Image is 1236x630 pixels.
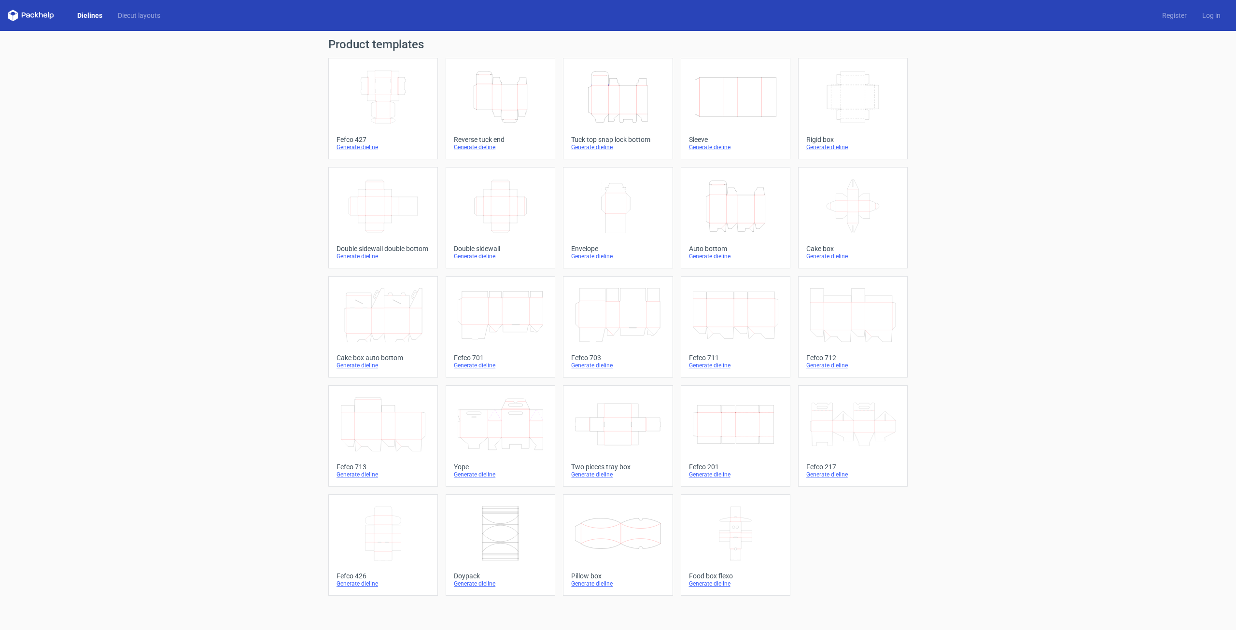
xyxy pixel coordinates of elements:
[563,494,673,596] a: Pillow boxGenerate dieline
[689,136,782,143] div: Sleeve
[454,136,547,143] div: Reverse tuck end
[446,385,555,487] a: YopeGenerate dieline
[454,580,547,588] div: Generate dieline
[571,463,664,471] div: Two pieces tray box
[446,167,555,268] a: Double sidewallGenerate dieline
[454,245,547,252] div: Double sidewall
[681,167,790,268] a: Auto bottomGenerate dieline
[337,143,430,151] div: Generate dieline
[337,572,430,580] div: Fefco 426
[454,572,547,580] div: Doypack
[328,58,438,159] a: Fefco 427Generate dieline
[337,463,430,471] div: Fefco 713
[689,354,782,362] div: Fefco 711
[563,385,673,487] a: Two pieces tray boxGenerate dieline
[328,494,438,596] a: Fefco 426Generate dieline
[454,463,547,471] div: Yope
[806,354,899,362] div: Fefco 712
[681,385,790,487] a: Fefco 201Generate dieline
[689,572,782,580] div: Food box flexo
[454,354,547,362] div: Fefco 701
[571,252,664,260] div: Generate dieline
[571,245,664,252] div: Envelope
[689,143,782,151] div: Generate dieline
[1194,11,1228,20] a: Log in
[798,167,908,268] a: Cake boxGenerate dieline
[446,58,555,159] a: Reverse tuck endGenerate dieline
[681,276,790,378] a: Fefco 711Generate dieline
[806,463,899,471] div: Fefco 217
[571,572,664,580] div: Pillow box
[571,354,664,362] div: Fefco 703
[1154,11,1194,20] a: Register
[337,252,430,260] div: Generate dieline
[689,252,782,260] div: Generate dieline
[446,494,555,596] a: DoypackGenerate dieline
[454,252,547,260] div: Generate dieline
[328,39,908,50] h1: Product templates
[328,167,438,268] a: Double sidewall double bottomGenerate dieline
[337,354,430,362] div: Cake box auto bottom
[571,143,664,151] div: Generate dieline
[328,276,438,378] a: Cake box auto bottomGenerate dieline
[454,143,547,151] div: Generate dieline
[689,580,782,588] div: Generate dieline
[806,136,899,143] div: Rigid box
[337,471,430,478] div: Generate dieline
[70,11,110,20] a: Dielines
[798,385,908,487] a: Fefco 217Generate dieline
[563,167,673,268] a: EnvelopeGenerate dieline
[806,362,899,369] div: Generate dieline
[454,362,547,369] div: Generate dieline
[563,276,673,378] a: Fefco 703Generate dieline
[571,136,664,143] div: Tuck top snap lock bottom
[798,276,908,378] a: Fefco 712Generate dieline
[806,252,899,260] div: Generate dieline
[446,276,555,378] a: Fefco 701Generate dieline
[337,245,430,252] div: Double sidewall double bottom
[798,58,908,159] a: Rigid boxGenerate dieline
[328,385,438,487] a: Fefco 713Generate dieline
[571,580,664,588] div: Generate dieline
[110,11,168,20] a: Diecut layouts
[571,362,664,369] div: Generate dieline
[689,471,782,478] div: Generate dieline
[806,245,899,252] div: Cake box
[806,143,899,151] div: Generate dieline
[337,136,430,143] div: Fefco 427
[337,580,430,588] div: Generate dieline
[571,471,664,478] div: Generate dieline
[689,245,782,252] div: Auto bottom
[454,471,547,478] div: Generate dieline
[806,471,899,478] div: Generate dieline
[689,362,782,369] div: Generate dieline
[563,58,673,159] a: Tuck top snap lock bottomGenerate dieline
[681,58,790,159] a: SleeveGenerate dieline
[681,494,790,596] a: Food box flexoGenerate dieline
[689,463,782,471] div: Fefco 201
[337,362,430,369] div: Generate dieline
